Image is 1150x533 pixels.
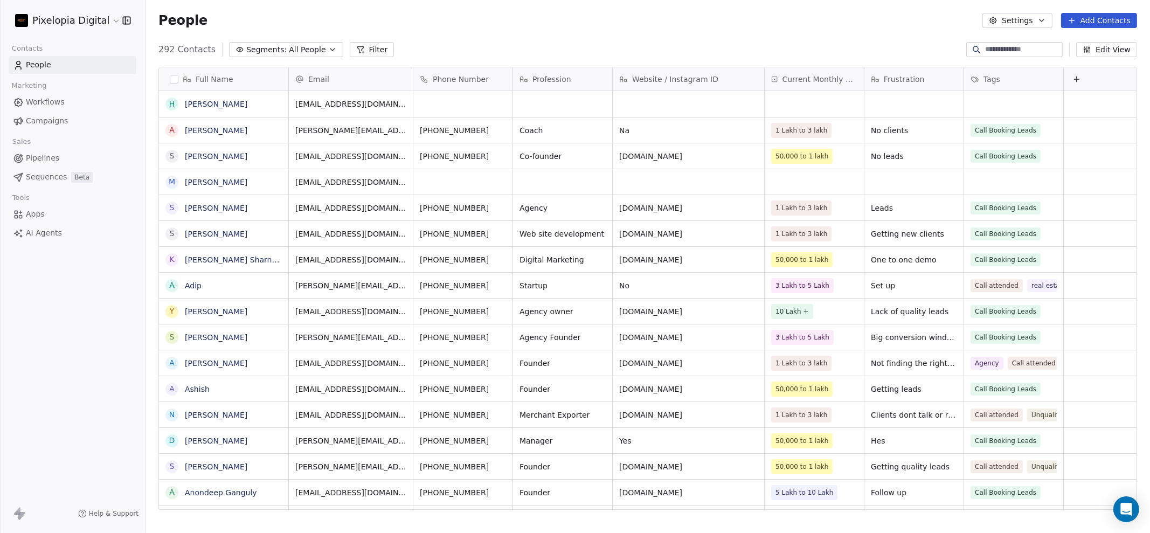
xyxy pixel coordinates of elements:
[420,280,506,291] span: [PHONE_NUMBER]
[185,100,247,108] a: [PERSON_NAME]
[871,151,957,162] span: No leads
[185,488,257,497] a: Anondeep Ganguly
[632,74,718,85] span: Website / Instagram ID
[26,227,62,239] span: AI Agents
[871,280,957,291] span: Set up
[775,151,828,162] span: 50,000 to 1 lakh
[964,67,1063,91] div: Tags
[185,462,247,471] a: [PERSON_NAME]
[971,227,1041,240] span: Call Booking Leads
[169,383,175,394] div: A
[32,13,109,27] span: Pixelopia Digital
[519,203,606,213] span: Agency
[519,435,606,446] span: Manager
[185,385,210,393] a: Ashish
[26,209,45,220] span: Apps
[169,435,175,446] div: D
[519,254,606,265] span: Digital Marketing
[775,384,828,394] span: 50,000 to 1 lakh
[420,203,506,213] span: [PHONE_NUMBER]
[26,59,51,71] span: People
[775,203,827,213] span: 1 Lakh to 3 lakh
[7,40,47,57] span: Contacts
[619,410,758,420] span: [DOMAIN_NAME]
[169,124,175,136] div: A
[185,230,247,238] a: [PERSON_NAME]
[971,383,1041,396] span: Call Booking Leads
[619,358,758,369] span: [DOMAIN_NAME]
[619,125,758,136] span: Na
[295,358,406,369] span: [EMAIL_ADDRESS][DOMAIN_NAME]
[775,487,833,498] span: 5 Lakh to 10 Lakh
[9,112,136,130] a: Campaigns
[971,124,1041,137] span: Call Booking Leads
[158,43,216,56] span: 292 Contacts
[519,125,606,136] span: Coach
[420,358,506,369] span: [PHONE_NUMBER]
[1113,496,1139,522] div: Open Intercom Messenger
[619,332,758,343] span: [DOMAIN_NAME]
[971,150,1041,163] span: Call Booking Leads
[295,306,406,317] span: [EMAIL_ADDRESS][DOMAIN_NAME]
[26,96,65,108] span: Workflows
[613,67,764,91] div: Website / Instagram ID
[420,461,506,472] span: [PHONE_NUMBER]
[871,332,957,343] span: Big conversion window of my clients
[196,74,233,85] span: Full Name
[185,152,247,161] a: [PERSON_NAME]
[159,67,288,91] div: Full Name
[619,254,758,265] span: [DOMAIN_NAME]
[169,357,175,369] div: A
[308,74,329,85] span: Email
[871,410,957,420] span: Clients dont talk or respond, not getting good leads
[159,91,289,510] div: grid
[775,358,827,369] span: 1 Lakh to 3 lakh
[169,487,175,498] div: A
[295,254,406,265] span: [EMAIL_ADDRESS][DOMAIN_NAME]
[420,384,506,394] span: [PHONE_NUMBER]
[519,306,606,317] span: Agency owner
[775,461,828,472] span: 50,000 to 1 lakh
[9,205,136,223] a: Apps
[519,487,606,498] span: Founder
[971,460,1023,473] span: Call attended
[26,153,59,164] span: Pipelines
[871,384,957,394] span: Getting leads
[295,203,406,213] span: [EMAIL_ADDRESS][DOMAIN_NAME]
[295,435,406,446] span: [PERSON_NAME][EMAIL_ADDRESS][DOMAIN_NAME]
[1061,13,1137,28] button: Add Contacts
[971,202,1041,214] span: Call Booking Leads
[185,359,247,368] a: [PERSON_NAME]
[519,151,606,162] span: Co-founder
[295,151,406,162] span: [EMAIL_ADDRESS][DOMAIN_NAME]
[158,12,207,29] span: People
[775,332,829,343] span: 3 Lakh to 5 Lakh
[350,42,394,57] button: Filter
[420,332,506,343] span: [PHONE_NUMBER]
[420,435,506,446] span: [PHONE_NUMBER]
[295,99,406,109] span: [EMAIL_ADDRESS][DOMAIN_NAME]
[775,280,829,291] span: 3 Lakh to 5 Lakh
[619,306,758,317] span: [DOMAIN_NAME]
[185,437,247,445] a: [PERSON_NAME]
[782,74,858,85] span: Current Monthly Revenue
[170,202,175,213] div: S
[185,281,202,290] a: Adip
[185,333,247,342] a: [PERSON_NAME]
[1076,42,1137,57] button: Edit View
[420,487,506,498] span: [PHONE_NUMBER]
[169,176,175,188] div: M
[1008,357,1060,370] span: Call attended
[871,306,957,317] span: Lack of quality leads
[513,67,612,91] div: Profession
[871,435,957,446] span: Hes
[971,357,1003,370] span: Agency
[295,125,406,136] span: [PERSON_NAME][EMAIL_ADDRESS][DOMAIN_NAME]
[519,358,606,369] span: Founder
[871,229,957,239] span: Getting new clients
[289,67,413,91] div: Email
[775,435,828,446] span: 50,000 to 1 lakh
[519,332,606,343] span: Agency Founder
[1027,279,1071,292] span: real estate
[871,461,957,472] span: Getting quality leads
